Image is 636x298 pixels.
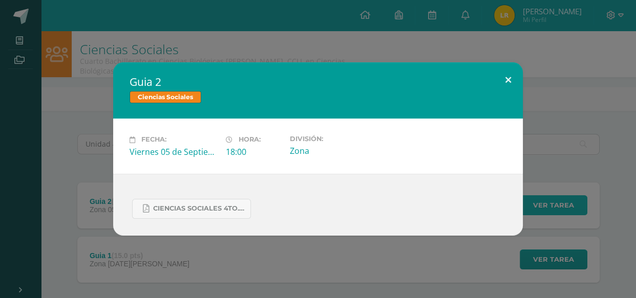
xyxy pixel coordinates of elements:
div: 18:00 [226,146,282,157]
h2: Guia 2 [130,75,506,89]
a: Ciencias Sociales 4to..docx.pdf [132,199,251,219]
label: División: [290,135,378,143]
button: Close (Esc) [494,62,523,97]
span: Hora: [239,136,261,144]
div: Zona [290,145,378,156]
span: Ciencias Sociales [130,91,201,103]
div: Viernes 05 de Septiembre [130,146,218,157]
span: Ciencias Sociales 4to..docx.pdf [153,204,245,213]
span: Fecha: [141,136,166,144]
